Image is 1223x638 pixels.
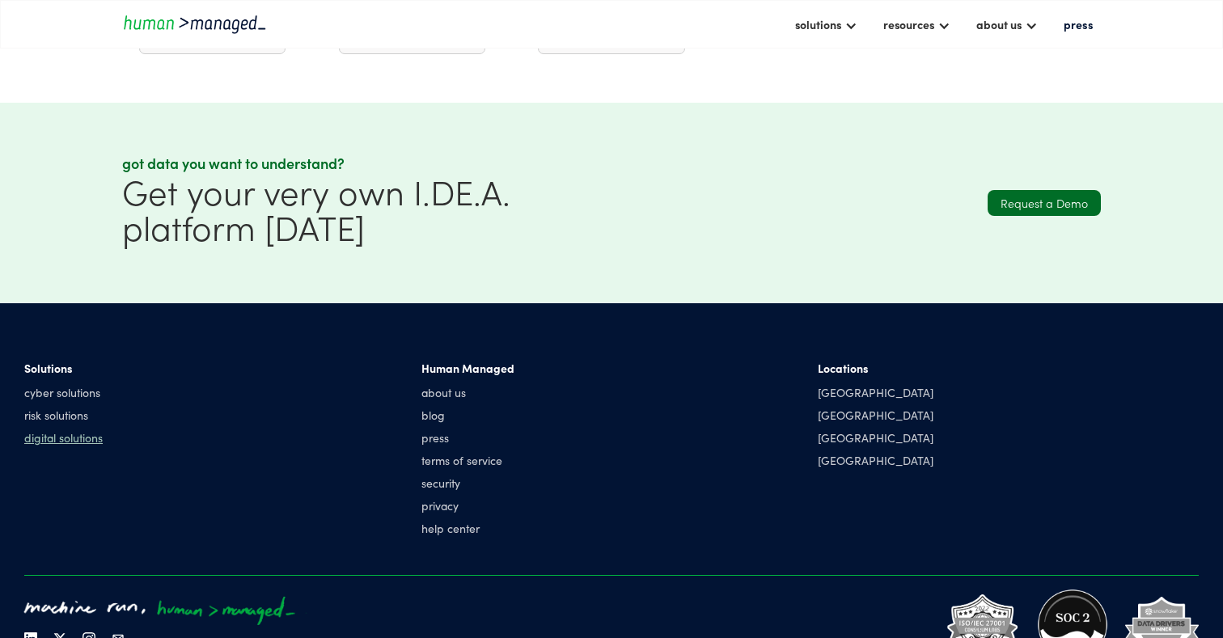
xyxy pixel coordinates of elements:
[421,452,514,468] a: terms of service
[976,15,1022,34] div: about us
[1056,11,1101,38] a: press
[421,475,514,491] a: security
[421,520,514,536] a: help center
[818,452,933,468] div: [GEOGRAPHIC_DATA]
[787,11,865,38] div: solutions
[122,13,268,35] a: home
[968,11,1046,38] div: about us
[818,360,933,376] div: Locations
[24,429,103,446] a: digital solutions
[988,190,1101,216] a: Request a Demo
[421,429,514,446] a: press
[795,15,841,34] div: solutions
[818,384,933,400] div: [GEOGRAPHIC_DATA]
[421,407,514,423] a: blog
[122,154,603,173] div: Got data you want to understand?
[875,11,959,38] div: resources
[421,384,514,400] a: about us
[15,588,308,632] img: machine run, human managed
[24,384,103,400] a: cyber solutions
[24,360,103,376] div: Solutions
[24,407,103,423] a: risk solutions
[421,497,514,513] a: privacy
[122,173,603,244] h1: Get your very own I.DE.A. platform [DATE]
[421,360,514,376] div: Human Managed
[883,15,934,34] div: resources
[818,429,933,446] div: [GEOGRAPHIC_DATA]
[818,407,933,423] div: [GEOGRAPHIC_DATA]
